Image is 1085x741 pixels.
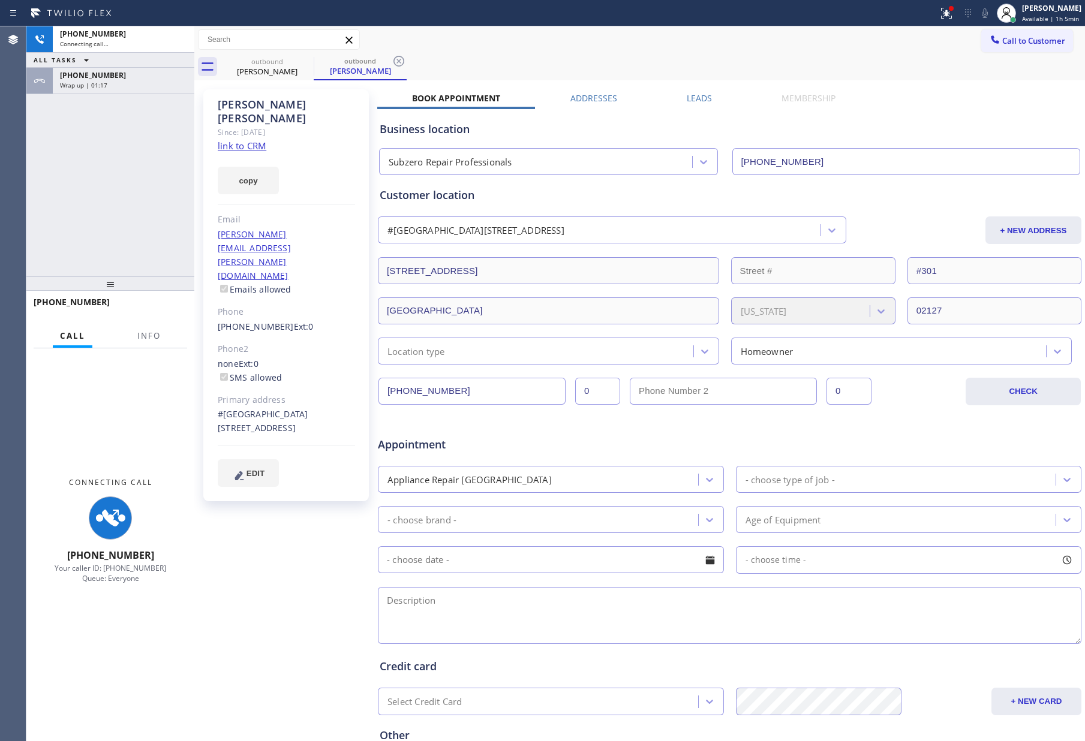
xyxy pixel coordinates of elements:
[387,472,552,486] div: Appliance Repair [GEOGRAPHIC_DATA]
[239,358,259,369] span: Ext: 0
[218,393,355,407] div: Primary address
[732,148,1081,175] input: Phone Number
[218,140,266,152] a: link to CRM
[53,324,92,348] button: Call
[387,513,456,526] div: - choose brand -
[222,66,312,77] div: [PERSON_NAME]
[981,29,1073,52] button: Call to Customer
[907,297,1081,324] input: ZIP
[218,167,279,194] button: copy
[985,216,1081,244] button: + NEW ADDRESS
[218,98,355,125] div: [PERSON_NAME] [PERSON_NAME]
[222,53,312,80] div: Elise Thomas
[218,305,355,319] div: Phone
[315,53,405,79] div: Elise Thomas
[220,285,228,293] input: Emails allowed
[378,436,611,453] span: Appointment
[315,56,405,65] div: outbound
[746,513,821,526] div: Age of Equipment
[782,92,835,104] label: Membership
[907,257,1081,284] input: Apt. #
[218,372,282,383] label: SMS allowed
[378,297,719,324] input: City
[34,56,77,64] span: ALL TASKS
[1022,3,1081,13] div: [PERSON_NAME]
[746,554,807,565] span: - choose time -
[1022,14,1079,23] span: Available | 1h 5min
[67,549,154,562] span: [PHONE_NUMBER]
[218,459,279,487] button: EDIT
[218,321,294,332] a: [PHONE_NUMBER]
[1002,35,1065,46] span: Call to Customer
[378,378,566,405] input: Phone Number
[575,378,620,405] input: Ext.
[315,65,405,76] div: [PERSON_NAME]
[731,257,895,284] input: Street #
[378,257,719,284] input: Address
[60,330,85,341] span: Call
[218,284,291,295] label: Emails allowed
[570,92,617,104] label: Addresses
[380,187,1080,203] div: Customer location
[130,324,168,348] button: Info
[222,57,312,66] div: outbound
[218,213,355,227] div: Email
[966,378,1081,405] button: CHECK
[218,357,355,385] div: none
[741,344,794,358] div: Homeowner
[826,378,871,405] input: Ext. 2
[380,658,1080,674] div: Credit card
[69,477,152,487] span: Connecting Call
[991,688,1081,715] button: + NEW CARD
[26,53,101,67] button: ALL TASKS
[976,5,993,22] button: Mute
[60,70,126,80] span: [PHONE_NUMBER]
[60,40,109,48] span: Connecting call…
[412,92,500,104] label: Book Appointment
[387,224,564,237] div: #[GEOGRAPHIC_DATA][STREET_ADDRESS]
[687,92,712,104] label: Leads
[247,469,265,478] span: EDIT
[220,373,228,381] input: SMS allowed
[34,296,110,308] span: [PHONE_NUMBER]
[218,125,355,139] div: Since: [DATE]
[218,408,355,435] div: #[GEOGRAPHIC_DATA][STREET_ADDRESS]
[60,81,107,89] span: Wrap up | 01:17
[387,695,462,709] div: Select Credit Card
[378,546,724,573] input: - choose date -
[387,344,445,358] div: Location type
[199,30,359,49] input: Search
[218,342,355,356] div: Phone2
[137,330,161,341] span: Info
[60,29,126,39] span: [PHONE_NUMBER]
[630,378,817,405] input: Phone Number 2
[218,228,291,281] a: [PERSON_NAME][EMAIL_ADDRESS][PERSON_NAME][DOMAIN_NAME]
[389,155,512,169] div: Subzero Repair Professionals
[746,472,835,486] div: - choose type of job -
[380,121,1080,137] div: Business location
[55,563,166,583] span: Your caller ID: [PHONE_NUMBER] Queue: Everyone
[294,321,314,332] span: Ext: 0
